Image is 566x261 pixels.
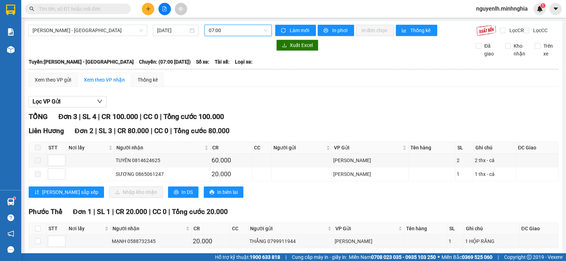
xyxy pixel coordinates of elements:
[249,237,332,245] div: THẮNG 0799911944
[462,254,492,260] strong: 0369 525 060
[158,3,171,15] button: file-add
[69,225,103,232] span: Nơi lấy
[404,223,447,235] th: Tên hàng
[217,188,238,196] span: In biên lai
[146,6,151,11] span: plus
[465,237,518,245] div: 1 HỘP RĂNG
[457,156,472,164] div: 2
[527,255,532,260] span: copyright
[116,156,209,164] div: TUYÊN 0814624625
[275,25,316,36] button: syncLàm mới
[116,170,209,178] div: SƯƠNG 0865061247
[541,42,559,58] span: Trên xe
[481,42,500,58] span: Đã giao
[537,6,543,12] img: icon-new-feature
[273,144,325,152] span: Người gửi
[7,46,15,53] img: warehouse-icon
[215,253,280,261] span: Hỗ trợ kỹ thuật:
[152,208,167,216] span: CC 0
[542,3,544,8] span: 1
[7,214,14,221] span: question-circle
[193,236,229,246] div: 20.000
[196,58,209,66] span: Số xe:
[511,42,529,58] span: Kho nhận
[174,190,179,195] span: printer
[410,26,432,34] span: Thống kê
[7,246,14,253] span: message
[47,223,67,235] th: STT
[356,25,394,36] button: In đơn chọn
[82,112,96,121] span: SL 4
[371,254,436,260] strong: 0708 023 035 - 0935 103 250
[250,254,280,260] strong: 1900 633 818
[7,230,14,237] span: notification
[139,58,191,66] span: Chuyến: (07:00 [DATE])
[170,127,172,135] span: |
[396,25,437,36] button: bar-chartThống kê
[464,223,519,235] th: Ghi chú
[318,25,354,36] button: printerIn phơi
[349,253,436,261] span: Miền Nam
[160,112,162,121] span: |
[333,170,407,178] div: [PERSON_NAME]
[210,142,252,154] th: CR
[29,186,104,198] button: sort-ascending[PERSON_NAME] sắp xếp
[235,58,253,66] span: Loại xe:
[438,256,440,259] span: ⚪️
[281,28,287,34] span: sync
[332,154,409,167] td: VP Phan Rí
[7,198,15,206] img: warehouse-icon
[34,190,39,195] span: sort-ascending
[112,225,184,232] span: Người nhận
[109,186,163,198] button: downloadNhập kho nhận
[335,237,403,245] div: [PERSON_NAME]
[178,6,183,11] span: aim
[335,225,397,232] span: VP Gửi
[143,112,158,121] span: CC 0
[282,43,287,48] span: download
[456,142,474,154] th: SL
[209,25,267,36] span: 07:00
[112,237,190,245] div: MẠNH 0588732345
[447,223,464,235] th: SL
[204,186,243,198] button: printerIn biên lai
[175,3,187,15] button: aim
[285,253,287,261] span: |
[97,99,103,104] span: down
[163,112,224,121] span: Tổng cước 100.000
[95,127,97,135] span: |
[215,58,230,66] span: Tài xế:
[140,112,141,121] span: |
[449,237,463,245] div: 1
[117,127,149,135] span: CR 80.000
[33,97,60,106] span: Lọc VP Gửi
[172,208,228,216] span: Tổng cước 20.000
[174,127,230,135] span: Tổng cước 80.000
[520,223,559,235] th: ĐC Giao
[13,197,16,199] sup: 1
[475,156,515,164] div: 2 thx - cá
[541,3,545,8] sup: 1
[474,142,516,154] th: Ghi chú
[553,6,559,12] span: caret-down
[116,208,147,216] span: CR 20.000
[333,156,407,164] div: [PERSON_NAME]
[35,76,71,84] div: Xem theo VP gửi
[332,26,348,34] span: In phơi
[99,127,112,135] span: SL 3
[334,235,404,248] td: VP Phan Rí
[168,208,170,216] span: |
[516,142,559,154] th: ĐC Giao
[157,26,189,34] input: 13/10/2025
[252,142,272,154] th: CC
[142,3,154,15] button: plus
[290,26,310,34] span: Làm mới
[29,208,62,216] span: Phước Thể
[441,253,492,261] span: Miền Bắc
[292,253,347,261] span: Cung cấp máy in - giấy in:
[230,223,248,235] th: CC
[75,127,93,135] span: Đơn 2
[530,26,549,34] span: Lọc CC
[29,59,134,65] b: Tuyến: [PERSON_NAME] - [GEOGRAPHIC_DATA]
[154,127,168,135] span: CC 0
